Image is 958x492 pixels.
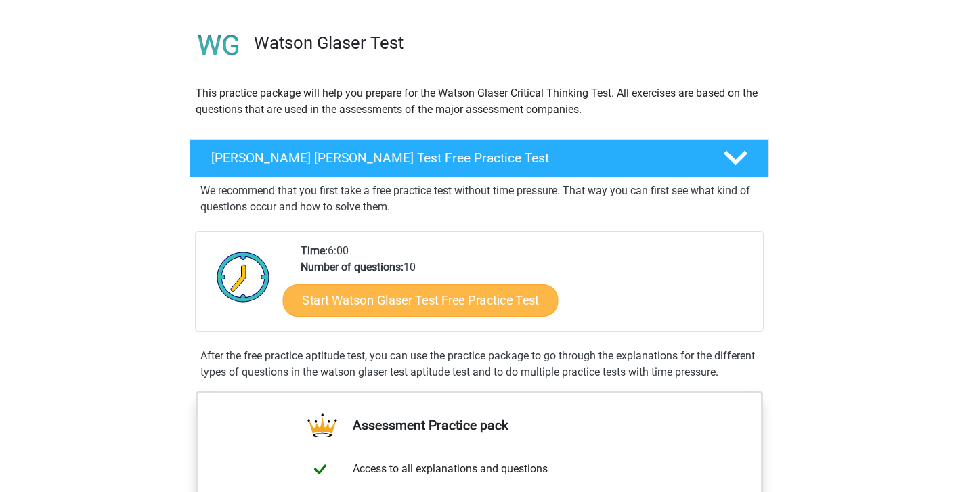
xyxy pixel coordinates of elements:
div: After the free practice aptitude test, you can use the practice package to go through the explana... [195,348,764,380]
a: Start Watson Glaser Test Free Practice Test [282,284,558,317]
b: Number of questions: [301,261,404,273]
div: 6:00 10 [290,243,762,331]
img: watson glaser test [190,17,248,74]
h3: Watson Glaser Test [254,32,758,53]
h4: [PERSON_NAME] [PERSON_NAME] Test Free Practice Test [211,150,701,166]
p: We recommend that you first take a free practice test without time pressure. That way you can fir... [200,183,758,215]
img: Clock [209,243,278,311]
a: [PERSON_NAME] [PERSON_NAME] Test Free Practice Test [184,139,775,177]
p: This practice package will help you prepare for the Watson Glaser Critical Thinking Test. All exe... [196,85,763,118]
b: Time: [301,244,328,257]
